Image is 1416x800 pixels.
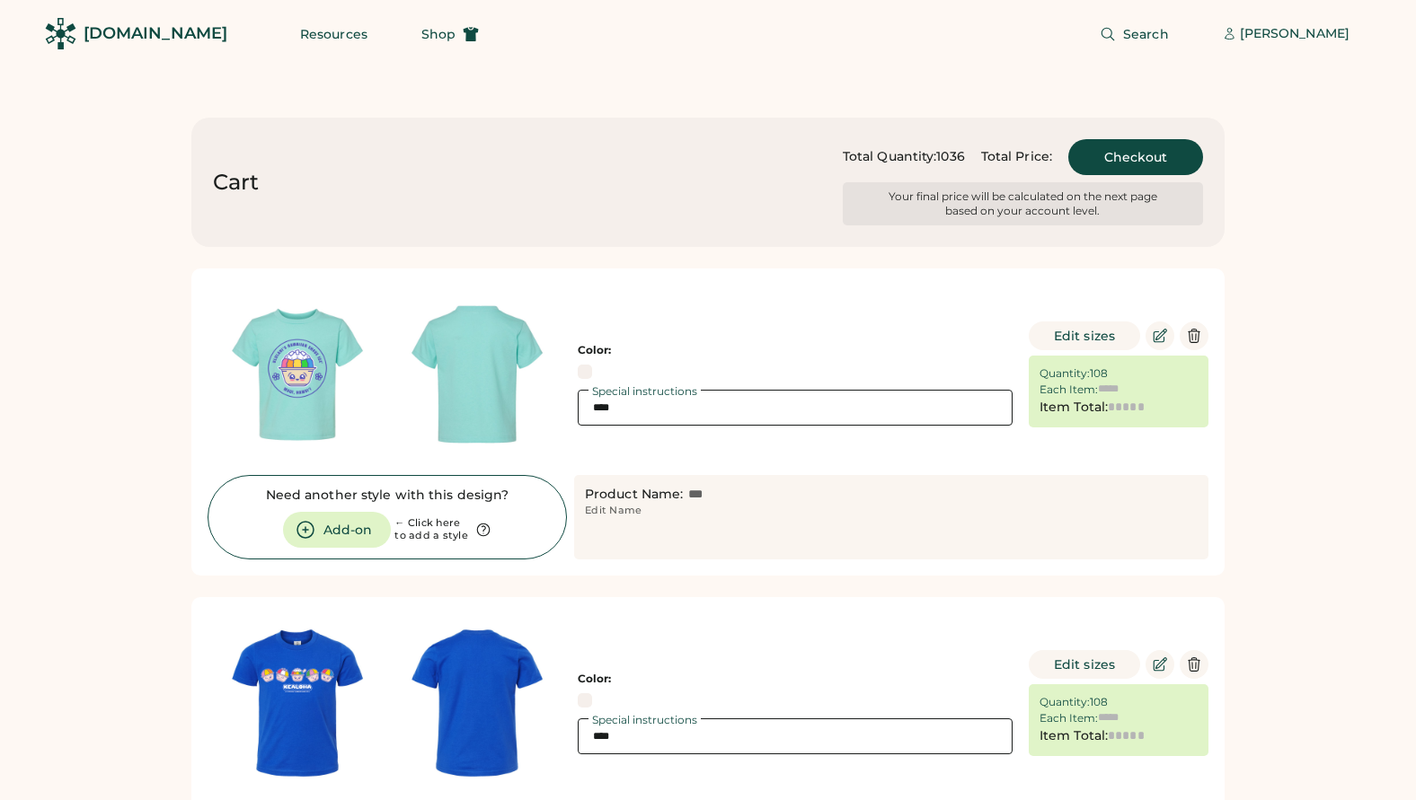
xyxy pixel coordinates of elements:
[1029,321,1140,350] button: Edit sizes
[589,386,701,397] div: Special instructions
[266,487,509,505] div: Need another style with this design?
[1240,25,1350,43] div: [PERSON_NAME]
[1040,711,1098,725] div: Each Item:
[279,16,389,52] button: Resources
[208,613,387,793] img: generate-image
[400,16,500,52] button: Shop
[578,672,611,685] strong: Color:
[1090,695,1108,709] div: 108
[1180,650,1208,679] button: Delete
[213,168,259,197] div: Cart
[421,28,456,40] span: Shop
[981,148,1052,166] div: Total Price:
[1068,139,1203,175] button: Checkout
[1040,366,1090,381] div: Quantity:
[585,486,683,504] div: Product Name:
[1123,28,1169,40] span: Search
[387,285,567,464] img: generate-image
[1029,650,1140,679] button: Edit sizes
[1040,727,1108,745] div: Item Total:
[1146,321,1174,350] button: Edit Product
[1146,650,1174,679] button: Edit Product
[883,189,1162,218] div: Your final price will be calculated on the next page based on your account level.
[283,512,391,548] button: Add-on
[208,285,387,464] img: generate-image
[387,613,567,793] img: generate-image
[578,343,611,356] strong: Color:
[936,148,964,166] div: 1036
[585,504,642,518] div: Edit Name
[45,18,76,49] img: Rendered Logo - Screens
[1090,366,1108,381] div: 108
[1078,16,1190,52] button: Search
[843,148,937,166] div: Total Quantity:
[394,517,468,542] div: ← Click here to add a style
[84,22,227,45] div: [DOMAIN_NAME]
[589,715,701,725] div: Special instructions
[1040,399,1108,417] div: Item Total:
[1040,382,1098,397] div: Each Item:
[1040,695,1090,709] div: Quantity:
[1180,321,1208,350] button: Delete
